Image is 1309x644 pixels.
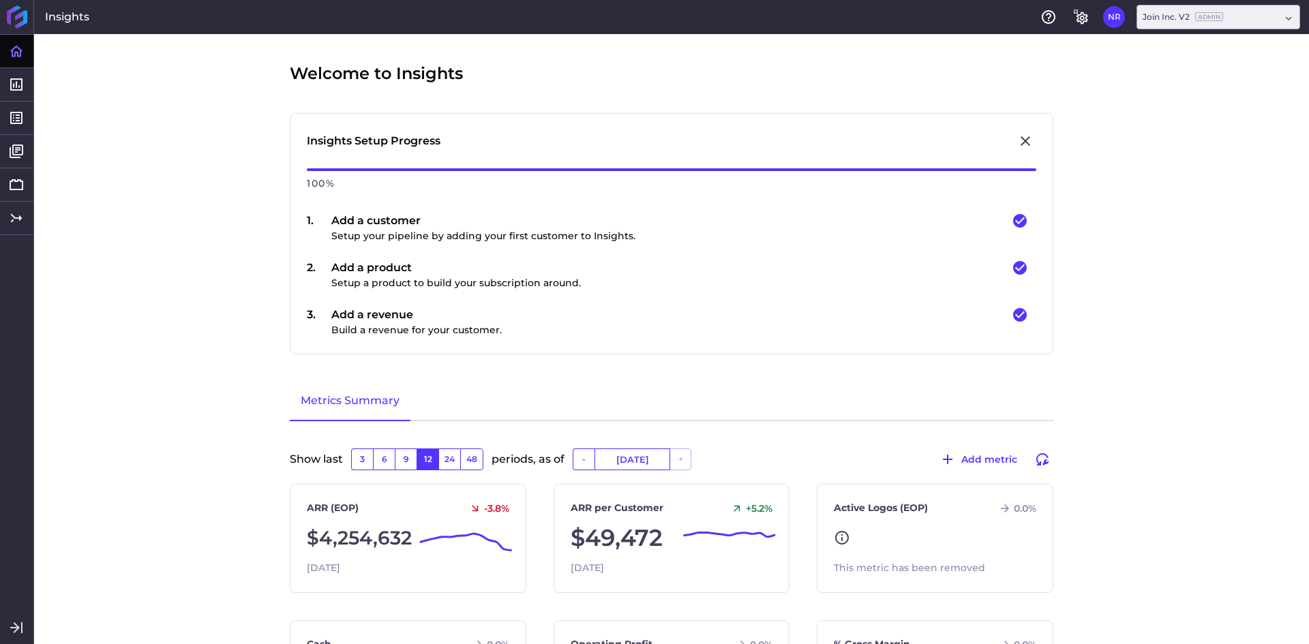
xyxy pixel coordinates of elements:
[417,448,438,470] button: 12
[725,502,772,515] div: +5.2 %
[571,501,663,515] a: ARR per Customer
[1014,130,1036,152] button: Close
[460,448,483,470] button: 48
[1038,6,1059,28] button: Help
[834,561,1036,575] div: This metric has been removed
[464,502,509,515] div: -3.8 %
[331,276,581,290] p: Setup a product to build your subscription around.
[331,307,502,337] div: Add a revenue
[1103,6,1125,28] button: User Menu
[1143,11,1223,23] div: Join Inc. V2
[1137,5,1300,29] div: Dropdown select
[307,133,440,149] div: Insights Setup Progress
[351,448,373,470] button: 3
[573,448,595,470] button: -
[307,213,331,243] div: 1 .
[290,61,463,86] span: Welcome to Insights
[933,448,1023,470] button: Add metric
[993,502,1036,515] div: 0.0 %
[438,448,460,470] button: 24
[834,501,928,515] a: Active Logos (EOP)
[331,260,581,290] div: Add a product
[290,382,410,421] a: Metrics Summary
[307,521,509,555] div: $4,254,632
[1195,12,1223,21] ins: Admin
[307,171,1036,196] div: 100 %
[373,448,395,470] button: 6
[307,501,359,515] a: ARR (EOP)
[307,307,331,337] div: 3 .
[395,448,417,470] button: 9
[571,521,773,555] div: $49,472
[595,449,669,470] input: Select Date
[331,213,635,243] div: Add a customer
[290,448,1053,484] div: Show last periods, as of
[331,229,635,243] p: Setup your pipeline by adding your first customer to Insights.
[331,323,502,337] p: Build a revenue for your customer.
[1070,6,1092,28] button: General Settings
[307,260,331,290] div: 2 .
